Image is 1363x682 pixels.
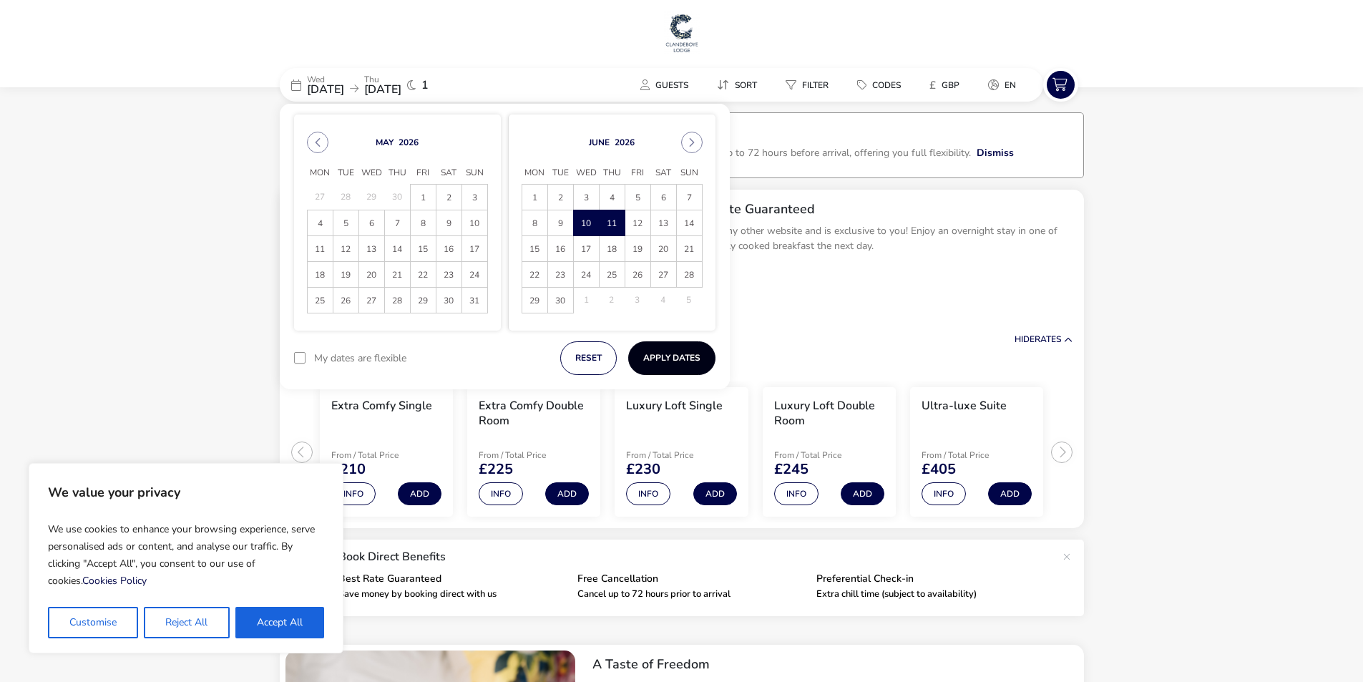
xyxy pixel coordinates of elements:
[774,74,846,95] naf-pibe-menu-bar-item: Filter
[411,185,435,210] span: 1
[522,162,547,184] span: Mon
[360,211,384,236] span: 6
[846,74,918,95] naf-pibe-menu-bar-item: Codes
[48,607,138,638] button: Customise
[463,288,487,313] span: 31
[577,574,805,584] p: Free Cancellation
[600,263,624,288] span: 25
[600,237,624,262] span: 18
[626,462,660,477] span: £230
[333,162,358,184] span: Tue
[364,75,401,84] p: Thu
[547,236,573,262] td: 16
[628,341,715,375] button: Apply Dates
[463,211,487,236] span: 10
[384,162,410,184] span: Thu
[411,237,435,262] span: 15
[461,185,487,210] td: 3
[436,236,461,262] td: 16
[48,515,324,595] p: We use cookies to enhance your browsing experience, serve personalised ads or content, and analys...
[841,482,884,505] button: Add
[918,74,971,95] button: £GBP
[626,399,723,414] h3: Luxury Loft Single
[437,288,461,313] span: 30
[573,162,599,184] span: Wed
[549,211,572,236] span: 9
[599,288,625,313] td: 2
[314,354,406,364] label: My dates are flexible
[410,288,436,313] td: 29
[629,74,700,95] button: Guests
[460,381,607,523] swiper-slide: 2 / 5
[235,607,324,638] button: Accept All
[625,236,650,262] td: 19
[1015,335,1073,344] button: HideRates
[774,482,819,505] button: Info
[307,162,333,184] span: Mon
[573,288,599,313] td: 1
[436,210,461,236] td: 9
[922,399,1007,414] h3: Ultra-luxe Suite
[410,236,436,262] td: 15
[650,236,676,262] td: 20
[942,79,959,91] span: GBP
[872,79,901,91] span: Codes
[308,211,332,236] span: 4
[364,82,401,97] span: [DATE]
[421,79,429,91] span: 1
[774,74,840,95] button: Filter
[547,210,573,236] td: 9
[358,162,384,184] span: Wed
[676,162,702,184] span: Sun
[977,74,1027,95] button: en
[922,462,956,477] span: £405
[693,482,737,505] button: Add
[360,237,384,262] span: 13
[650,162,676,184] span: Sat
[358,185,384,210] td: 29
[307,262,333,288] td: 18
[929,78,936,92] i: £
[82,574,147,588] a: Cookies Policy
[626,263,650,288] span: 26
[333,185,358,210] td: 28
[977,74,1033,95] naf-pibe-menu-bar-item: en
[334,288,358,313] span: 26
[652,185,675,210] span: 6
[338,574,566,584] p: Best Rate Guaranteed
[399,137,419,148] button: Choose Year
[575,263,598,288] span: 24
[307,288,333,313] td: 25
[756,381,903,523] swiper-slide: 4 / 5
[331,462,366,477] span: £210
[523,263,547,288] span: 22
[650,185,676,210] td: 6
[652,237,675,262] span: 20
[676,236,702,262] td: 21
[549,263,572,288] span: 23
[308,263,332,288] span: 18
[575,185,598,210] span: 3
[333,210,358,236] td: 5
[479,451,580,459] p: From / Total Price
[589,137,610,148] button: Choose Month
[922,451,1023,459] p: From / Total Price
[437,237,461,262] span: 16
[411,263,435,288] span: 22
[549,185,572,210] span: 2
[652,263,675,288] span: 27
[573,262,599,288] td: 24
[376,137,394,148] button: Choose Month
[547,288,573,313] td: 30
[386,237,409,262] span: 14
[549,237,572,262] span: 16
[384,210,410,236] td: 7
[307,82,344,97] span: [DATE]
[308,288,332,313] span: 25
[626,237,650,262] span: 19
[48,478,324,507] p: We value your privacy
[918,74,977,95] naf-pibe-menu-bar-item: £GBP
[398,482,441,505] button: Add
[436,162,461,184] span: Sat
[575,211,598,236] span: 10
